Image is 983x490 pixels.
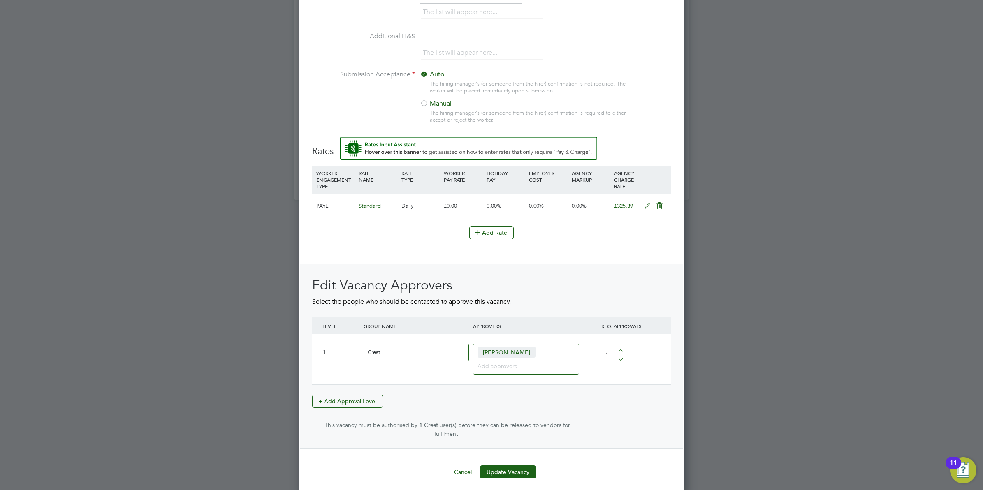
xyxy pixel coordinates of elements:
[430,81,630,95] div: The hiring manager's (or someone from the hirer) confirmation is not required. The worker will be...
[447,465,478,478] button: Cancel
[434,421,570,437] span: user(s) before they can be released to vendors for fulfilment.
[312,395,383,408] button: + Add Approval Level
[487,202,501,209] span: 0.00%
[314,166,357,194] div: WORKER ENGAGEMENT TYPE
[314,194,357,218] div: PAYE
[359,202,381,209] span: Standard
[950,463,957,474] div: 11
[320,317,362,335] div: LEVEL
[312,32,415,41] label: Additional H&S
[322,349,359,356] div: 1
[423,47,501,58] li: The list will appear here...
[612,166,640,194] div: AGENCY CHARGE RATE
[442,166,484,187] div: WORKER PAY RATE
[430,110,630,124] div: The hiring manager's (or someone from the hirer) confirmation is required to either accept or rej...
[572,202,587,209] span: 0.00%
[399,166,442,187] div: RATE TYPE
[442,194,484,218] div: £0.00
[580,317,663,335] div: REQ. APPROVALS
[614,202,633,209] span: £325.39
[485,166,527,187] div: HOLIDAY PAY
[312,70,415,79] label: Submission Acceptance
[570,166,612,187] div: AGENCY MARKUP
[312,298,511,306] span: Select the people who should be contacted to approve this vacancy.
[469,226,514,239] button: Add Rate
[420,70,523,79] label: Auto
[312,137,671,157] h3: Rates
[419,422,438,429] strong: 1 Crest
[399,194,442,218] div: Daily
[480,465,536,478] button: Update Vacancy
[950,457,976,483] button: Open Resource Center, 11 new notifications
[340,137,597,160] button: Rate Assistant
[478,347,536,357] span: [PERSON_NAME]
[357,166,399,187] div: RATE NAME
[325,421,417,429] span: This vacancy must be authorised by
[312,277,671,294] h2: Edit Vacancy Approvers
[527,166,569,187] div: EMPLOYER COST
[423,7,501,18] li: The list will appear here...
[529,202,544,209] span: 0.00%
[362,317,471,335] div: GROUP NAME
[420,99,523,108] label: Manual
[471,317,580,335] div: APPROVERS
[478,361,568,371] input: Add approvers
